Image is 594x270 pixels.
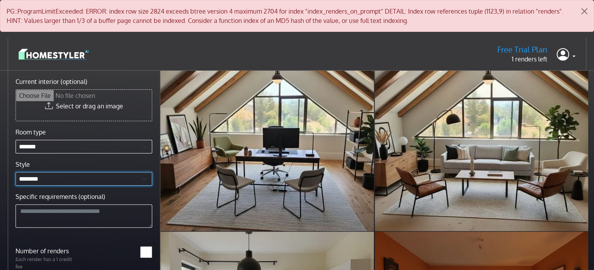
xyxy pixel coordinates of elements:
label: Current interior (optional) [16,77,87,86]
label: Style [16,160,30,169]
label: Room type [16,127,46,137]
img: logo-3de290ba35641baa71223ecac5eacb59cb85b4c7fdf211dc9aaecaaee71ea2f8.svg [19,47,89,61]
label: Specific requirements (optional) [16,192,105,201]
h5: Free Trial Plan [497,45,547,54]
button: Close [575,0,594,22]
p: 1 renders left [497,54,547,64]
label: Number of renders [11,246,84,256]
